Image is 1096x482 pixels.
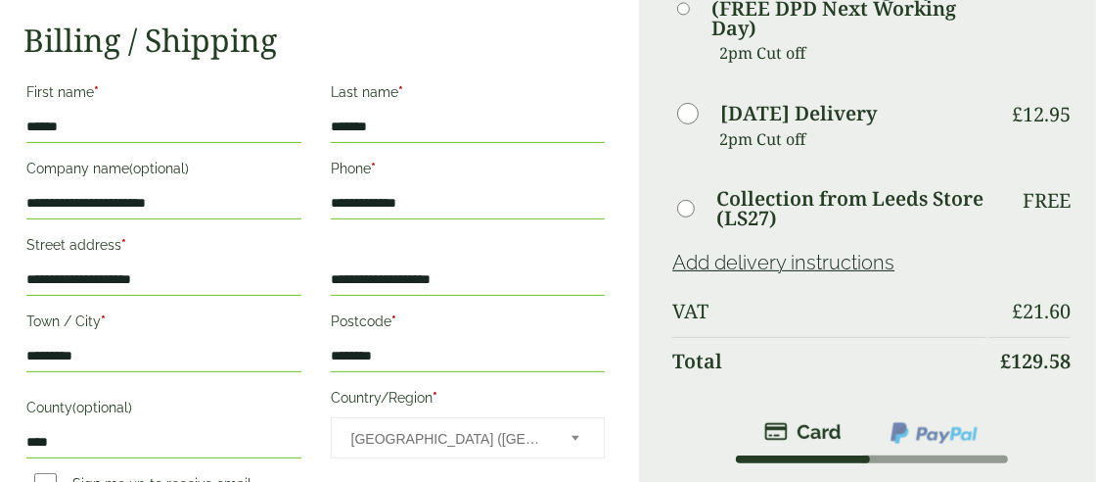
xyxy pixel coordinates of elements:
[1012,298,1023,324] span: £
[121,237,126,253] abbr: required
[331,308,606,341] label: Postcode
[1012,101,1023,127] span: £
[1000,348,1071,374] bdi: 129.58
[94,84,99,100] abbr: required
[331,78,606,112] label: Last name
[1012,298,1071,324] bdi: 21.60
[672,337,986,385] th: Total
[331,417,606,458] span: Country/Region
[331,155,606,188] label: Phone
[351,418,546,459] span: United Kingdom (UK)
[889,420,980,446] img: ppcp-gateway.png
[129,161,189,176] span: (optional)
[398,84,403,100] abbr: required
[719,124,986,154] p: 2pm Cut off
[26,155,301,188] label: Company name
[72,400,132,415] span: (optional)
[391,313,396,329] abbr: required
[23,22,608,59] h2: Billing / Shipping
[371,161,376,176] abbr: required
[331,384,606,417] label: Country/Region
[26,394,301,427] label: County
[433,390,437,406] abbr: required
[101,313,106,329] abbr: required
[1012,101,1071,127] bdi: 12.95
[1023,189,1071,213] p: Free
[672,251,894,274] a: Add delivery instructions
[716,189,986,228] label: Collection from Leeds Store (LS27)
[720,104,877,123] label: [DATE] Delivery
[672,288,986,335] th: VAT
[719,38,986,68] p: 2pm Cut off
[764,420,842,444] img: stripe.png
[26,78,301,112] label: First name
[26,231,301,265] label: Street address
[1000,348,1011,374] span: £
[26,308,301,341] label: Town / City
